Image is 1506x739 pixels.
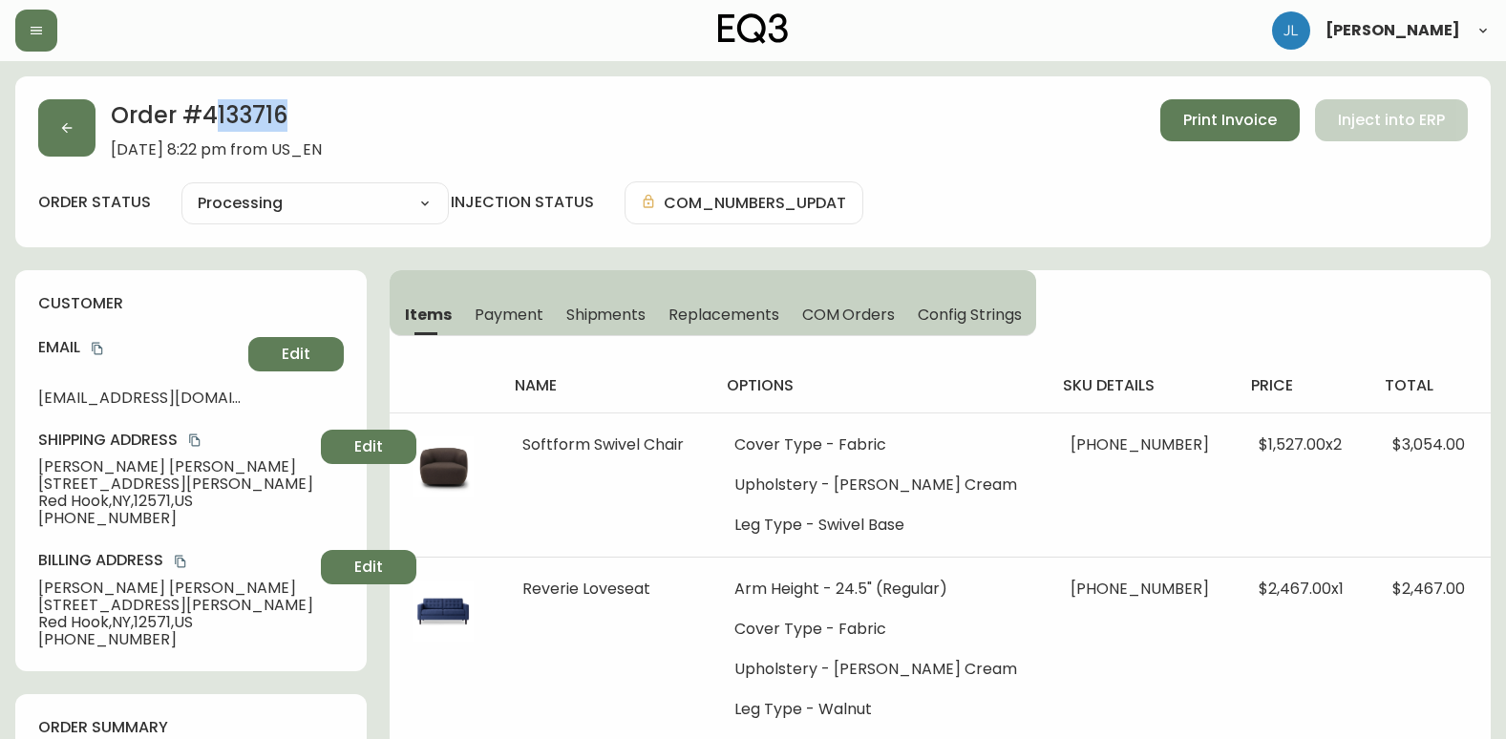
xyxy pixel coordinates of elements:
[38,580,313,597] span: [PERSON_NAME] [PERSON_NAME]
[38,475,313,493] span: [STREET_ADDRESS][PERSON_NAME]
[321,550,416,584] button: Edit
[1259,433,1342,455] span: $1,527.00 x 2
[38,192,151,213] label: order status
[38,631,313,648] span: [PHONE_NUMBER]
[282,344,310,365] span: Edit
[38,550,313,571] h4: Billing Address
[1385,375,1475,396] h4: total
[354,436,383,457] span: Edit
[451,192,594,213] h4: injection status
[38,493,313,510] span: Red Hook , NY , 12571 , US
[734,476,1025,494] li: Upholstery - [PERSON_NAME] Cream
[38,337,241,358] h4: Email
[522,433,684,455] span: Softform Swivel Chair
[38,458,313,475] span: [PERSON_NAME] [PERSON_NAME]
[918,305,1021,325] span: Config Strings
[515,375,696,396] h4: name
[802,305,896,325] span: COM Orders
[1071,433,1209,455] span: [PHONE_NUMBER]
[111,99,322,141] h2: Order # 4133716
[1071,578,1209,600] span: [PHONE_NUMBER]
[413,581,474,642] img: a438f447-36a0-46b3-81ba-27a5b748256f.jpg
[38,293,344,314] h4: customer
[1160,99,1300,141] button: Print Invoice
[1272,11,1310,50] img: 1c9c23e2a847dab86f8017579b61559c
[734,661,1025,678] li: Upholstery - [PERSON_NAME] Cream
[413,436,474,497] img: a90b57e6-fe4d-4ca2-b3e5-964083edce74Optional[Softform-EQ3-Swivel-Chair-Brown.jpg].jpg
[1392,433,1465,455] span: $3,054.00
[522,578,650,600] span: Reverie Loveseat
[734,436,1025,454] li: Cover Type - Fabric
[727,375,1032,396] h4: options
[38,430,313,451] h4: Shipping Address
[734,701,1025,718] li: Leg Type - Walnut
[1063,375,1220,396] h4: sku details
[38,614,313,631] span: Red Hook , NY , 12571 , US
[38,597,313,614] span: [STREET_ADDRESS][PERSON_NAME]
[88,339,107,358] button: copy
[111,141,322,158] span: [DATE] 8:22 pm from US_EN
[354,557,383,578] span: Edit
[475,305,543,325] span: Payment
[1251,375,1354,396] h4: price
[734,621,1025,638] li: Cover Type - Fabric
[1326,23,1460,38] span: [PERSON_NAME]
[405,305,452,325] span: Items
[1392,578,1465,600] span: $2,467.00
[734,517,1025,534] li: Leg Type - Swivel Base
[668,305,778,325] span: Replacements
[185,431,204,450] button: copy
[171,552,190,571] button: copy
[718,13,789,44] img: logo
[734,581,1025,598] li: Arm Height - 24.5" (Regular)
[38,390,241,407] span: [EMAIL_ADDRESS][DOMAIN_NAME]
[321,430,416,464] button: Edit
[248,337,344,371] button: Edit
[38,717,344,738] h4: order summary
[566,305,647,325] span: Shipments
[1183,110,1277,131] span: Print Invoice
[1259,578,1344,600] span: $2,467.00 x 1
[38,510,313,527] span: [PHONE_NUMBER]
